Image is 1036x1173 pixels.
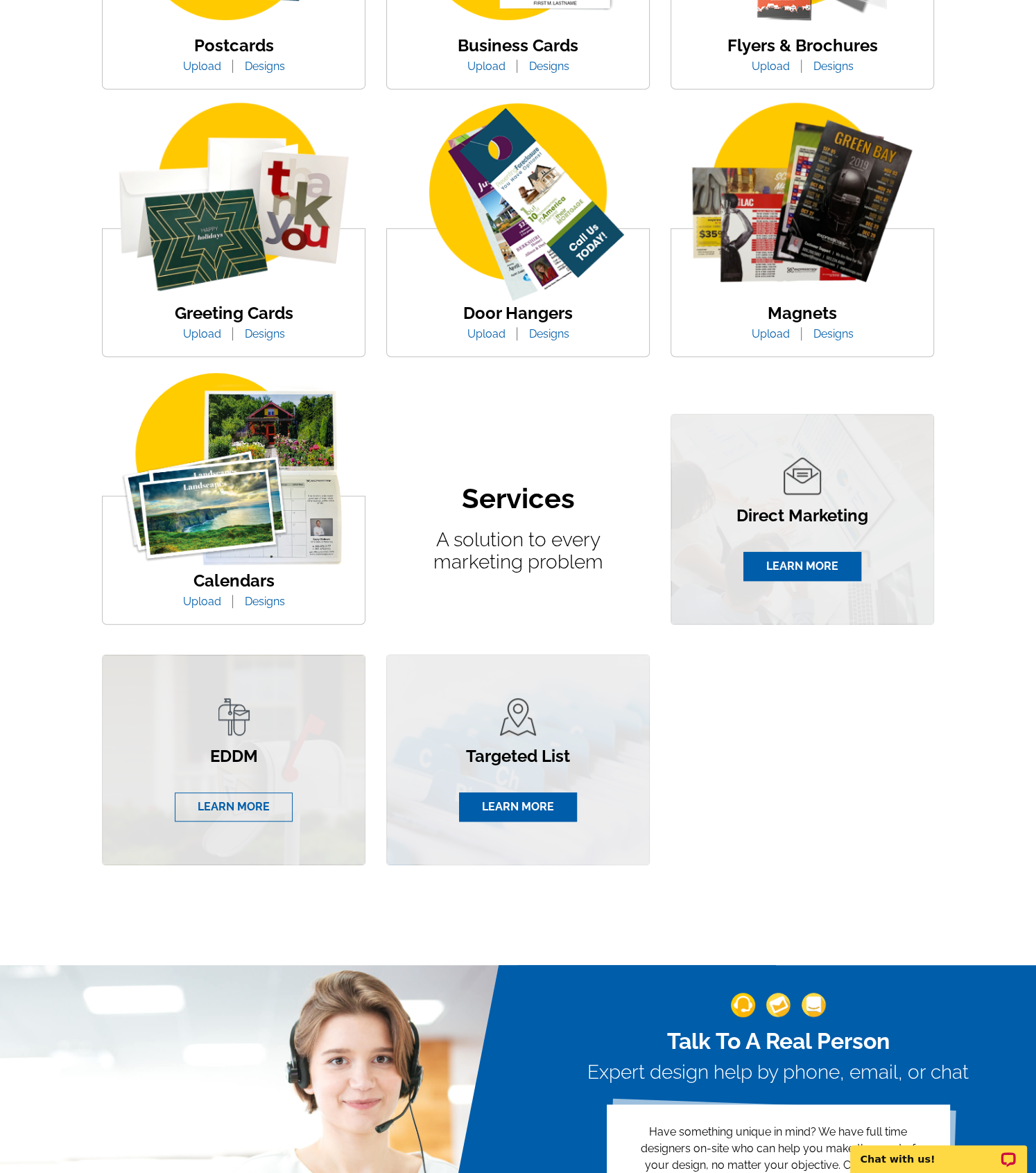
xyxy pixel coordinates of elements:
[803,327,864,340] a: Designs
[457,60,516,73] a: Upload
[766,993,791,1017] img: support-img-2.png
[727,35,878,55] a: Flyers & Brochures
[173,60,232,73] a: Upload
[393,529,643,573] p: A solution to every marketing problem
[234,60,295,73] a: Designs
[519,327,580,340] a: Designs
[462,482,575,515] h2: Services
[587,1061,969,1084] h3: Expert design help by phone, email, or chat
[736,507,868,524] p: Direct Marketing
[741,60,800,73] a: Upload
[457,327,516,340] a: Upload
[587,1028,969,1054] h2: Talk To A Real Person
[458,35,578,55] a: Business Cards
[234,595,295,608] a: Designs
[109,373,359,566] img: calander.png
[519,60,580,73] a: Designs
[173,595,232,608] a: Upload
[103,103,365,305] img: greeting-card.png
[741,327,800,340] a: Upload
[234,327,295,340] a: Designs
[193,571,275,591] a: Calendars
[768,303,837,323] a: Magnets
[175,303,293,323] a: Greeting Cards
[841,1129,1036,1173] iframe: LiveChat chat widget
[459,792,577,822] a: LEARN MORE
[802,993,826,1017] img: support-img-3_1.png
[194,35,274,55] a: Postcards
[803,60,864,73] a: Designs
[731,993,755,1017] img: support-img-1.png
[500,698,536,736] img: target-list-icon.png
[671,103,933,305] img: magnets.png
[387,103,649,305] img: door-hanger-img.png
[463,303,573,323] a: Door Hangers
[743,552,861,581] a: LEARN MORE
[215,698,252,736] img: eddm-icon.png
[175,792,293,822] a: LEARN MORE
[175,748,293,765] p: EDDM
[173,327,232,340] a: Upload
[459,748,577,765] p: Targeted List
[784,458,821,495] img: direct-marketing-icon.png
